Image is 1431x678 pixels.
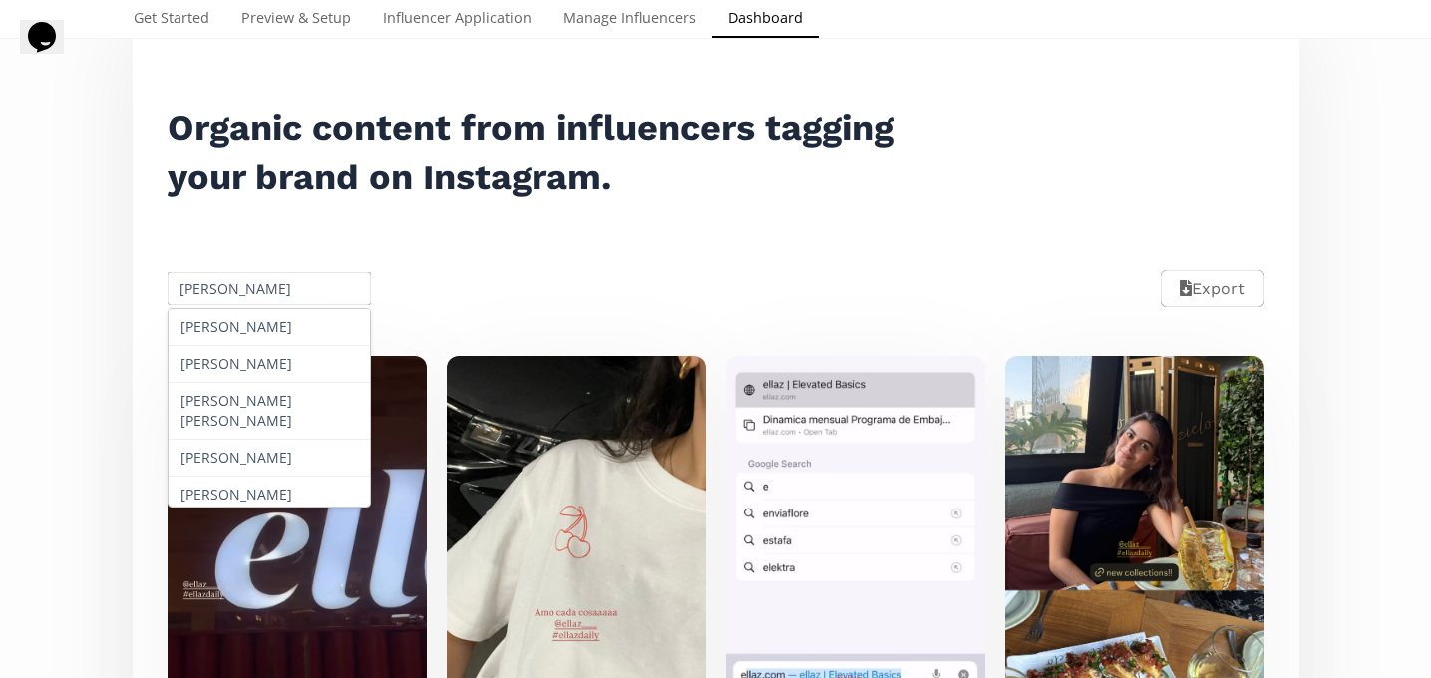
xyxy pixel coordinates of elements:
input: All influencers [165,269,375,308]
button: Export [1161,270,1263,307]
div: [PERSON_NAME] [PERSON_NAME] [169,383,371,440]
div: [PERSON_NAME] [169,346,371,383]
div: [PERSON_NAME] [169,477,371,513]
div: [PERSON_NAME] [169,440,371,477]
iframe: chat widget [20,20,84,80]
div: [PERSON_NAME] [169,309,371,346]
h2: Organic content from influencers tagging your brand on Instagram. [168,103,919,202]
